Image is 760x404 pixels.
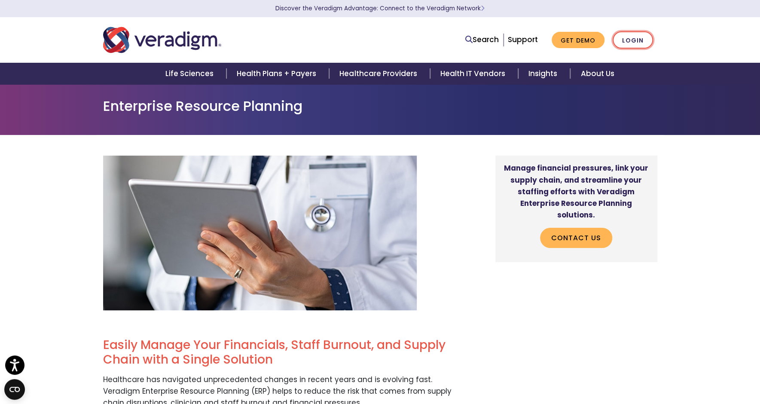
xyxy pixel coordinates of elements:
a: About Us [570,63,624,85]
iframe: Drift Chat Widget [595,342,750,394]
a: Contact Us [540,228,612,248]
strong: Manage financial pressures, link your supply chain, and streamline your staffing efforts with Ver... [504,163,648,220]
a: Discover the Veradigm Advantage: Connect to the Veradigm NetworkLearn More [275,4,485,12]
a: Support [508,34,538,45]
a: Get Demo [552,32,604,49]
span: Learn More [481,4,485,12]
img: Veradigm logo [103,26,221,54]
a: Search [465,34,499,46]
h2: Easily Manage Your Financials, Staff Burnout, and Supply Chain with a Single Solution [103,338,454,367]
a: Life Sciences [155,63,226,85]
button: Open CMP widget [4,379,25,400]
a: Health Plans + Payers [226,63,329,85]
img: Closeup of female doctor in lab coat and stethoscope holding digital tablet, reading patient report. [103,156,417,310]
a: Health IT Vendors [430,63,518,85]
a: Insights [518,63,570,85]
a: Healthcare Providers [329,63,430,85]
a: Login [613,31,653,49]
h1: Enterprise Resource Planning [103,98,657,114]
